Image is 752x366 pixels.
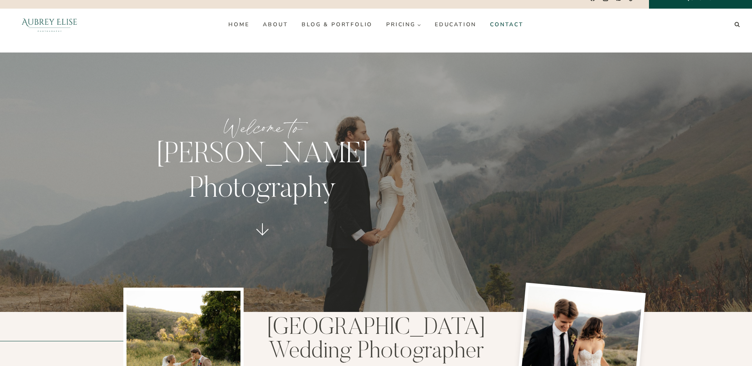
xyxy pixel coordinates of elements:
a: About [256,18,295,31]
img: Aubrey Elise Photography [9,9,90,41]
h1: [GEOGRAPHIC_DATA] Wedding Photographer [261,317,492,364]
a: Home [222,18,256,31]
a: Education [428,18,483,31]
button: Child menu of Pricing [380,18,428,31]
p: [PERSON_NAME] Photography [131,138,394,208]
p: Welcome to [131,113,394,142]
a: Contact [483,18,531,31]
a: Blog & Portfolio [295,18,380,31]
nav: Primary [222,18,530,31]
button: View Search Form [732,19,743,30]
